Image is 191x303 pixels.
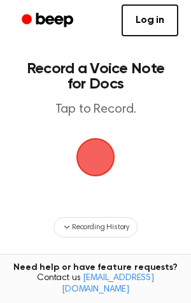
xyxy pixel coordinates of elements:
[23,61,168,92] h1: Record a Voice Note for Docs
[23,102,168,118] p: Tap to Record.
[8,273,183,295] span: Contact us
[76,138,115,176] img: Beep Logo
[53,217,138,237] button: Recording History
[72,222,129,233] span: Recording History
[13,8,85,33] a: Beep
[62,274,154,294] a: [EMAIL_ADDRESS][DOMAIN_NAME]
[122,4,178,36] a: Log in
